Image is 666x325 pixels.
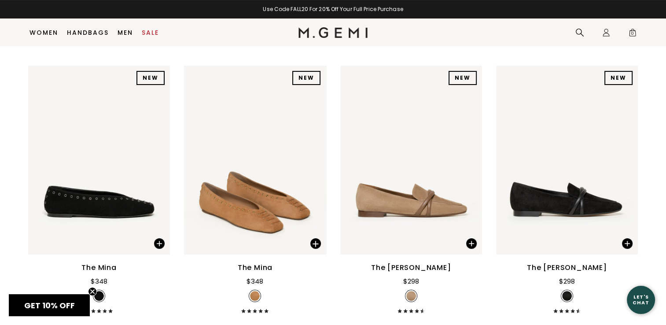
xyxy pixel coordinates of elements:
div: $298 [403,276,419,287]
img: The Brenda [482,66,624,255]
img: The Brenda [496,66,638,255]
a: Women [29,29,58,36]
a: The BrendaNEWThe BrendaThe [PERSON_NAME]$298 [340,66,482,313]
a: Men [118,29,133,36]
div: $348 [91,276,107,287]
div: NEW [604,71,633,85]
div: $298 [559,276,575,287]
span: 0 [628,30,637,39]
img: v_7387698167867_SWATCH_50x.jpg [94,291,104,301]
img: The Mina [326,66,467,255]
div: The Mina [81,262,116,273]
div: NEW [449,71,477,85]
span: GET 10% OFF [24,300,75,311]
img: The Mina [28,66,170,255]
img: The Brenda [340,66,482,255]
img: The Mina [170,66,312,255]
div: Let's Chat [627,294,655,305]
img: M.Gemi [298,27,368,38]
img: v_7396490084411_SWATCH_50x.jpg [562,291,572,301]
button: Close teaser [88,287,97,296]
div: NEW [292,71,320,85]
a: Sale [142,29,159,36]
div: $348 [247,276,263,287]
div: The [PERSON_NAME] [371,262,451,273]
div: NEW [136,71,165,85]
img: The Mina [184,66,326,255]
a: The BrendaNEWThe BrendaThe [PERSON_NAME]$298 [496,66,638,313]
div: The Mina [238,262,272,273]
div: The [PERSON_NAME] [527,262,607,273]
img: v_7396490182715_SWATCH_50x.jpg [406,291,416,301]
div: GET 10% OFFClose teaser [9,294,90,316]
a: Handbags [67,29,109,36]
img: v_7387698102331_SWATCH_50x.jpg [250,291,260,301]
a: The Mina$348 [28,66,170,313]
a: The MinaNEWThe MinaThe Mina$348 [184,66,326,313]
